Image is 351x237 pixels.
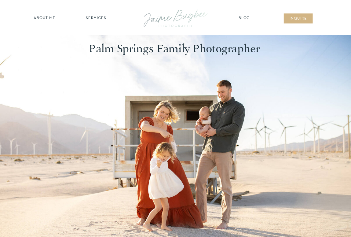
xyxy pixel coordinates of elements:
a: SERVICES [79,16,112,21]
a: about ME [32,16,57,21]
a: inqUIre [286,16,310,22]
a: Blog [237,16,252,21]
h1: Palm Springs Family Photographer [89,43,262,57]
